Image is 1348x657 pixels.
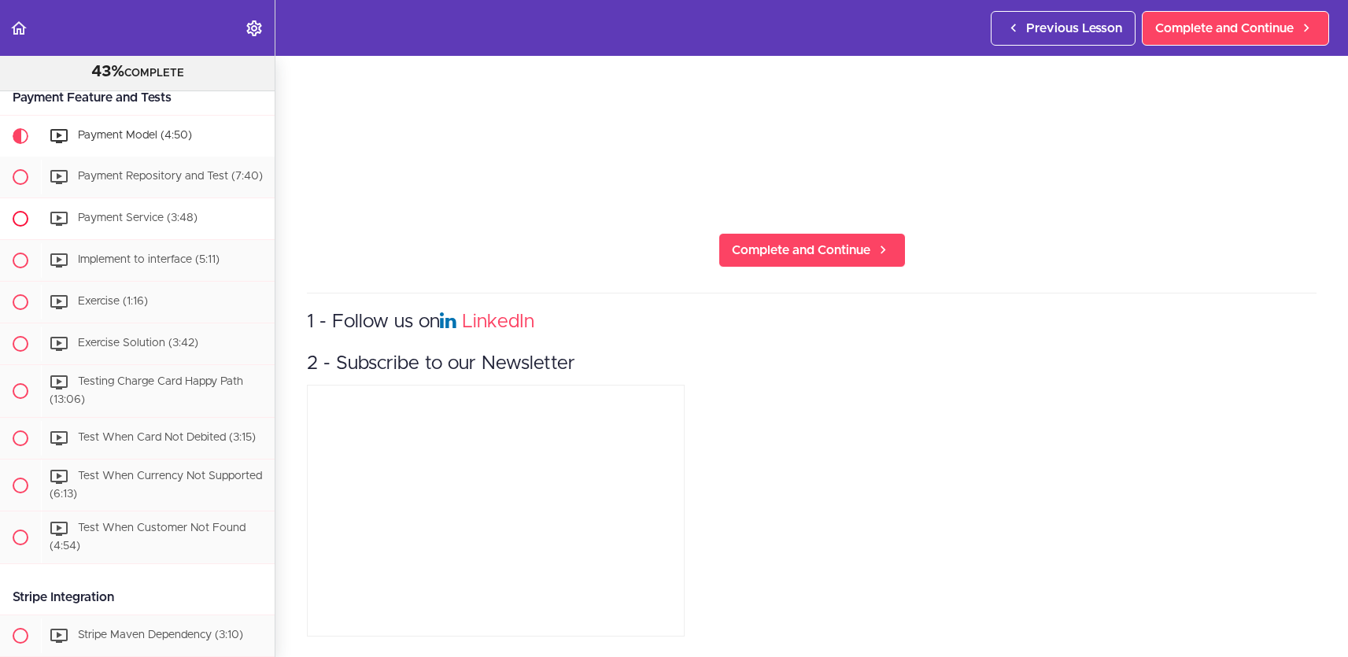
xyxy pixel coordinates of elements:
span: Payment Model (4:50) [78,130,192,141]
span: Complete and Continue [1155,19,1294,38]
a: Complete and Continue [1142,11,1329,46]
a: LinkedIn [462,312,534,331]
span: Exercise Solution (3:42) [78,338,198,349]
span: Implement to interface (5:11) [78,254,220,265]
h3: 1 - Follow us on [307,309,1317,335]
svg: Back to course curriculum [9,19,28,38]
svg: Settings Menu [245,19,264,38]
span: Payment Repository and Test (7:40) [78,171,263,182]
span: Payment Service (3:48) [78,212,198,223]
a: Complete and Continue [718,233,906,268]
span: Test When Currency Not Supported (6:13) [50,471,262,500]
h3: 2 - Subscribe to our Newsletter [307,351,1317,377]
span: Previous Lesson [1026,19,1122,38]
span: Test When Card Not Debited (3:15) [78,432,256,443]
span: Complete and Continue [732,241,870,260]
div: COMPLETE [20,62,255,83]
span: Stripe Maven Dependency (3:10) [78,629,243,640]
span: Test When Customer Not Found (4:54) [50,523,246,552]
a: Previous Lesson [991,11,1136,46]
span: Exercise (1:16) [78,296,148,307]
span: 43% [91,64,124,79]
span: Testing Charge Card Happy Path (13:06) [50,376,243,405]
